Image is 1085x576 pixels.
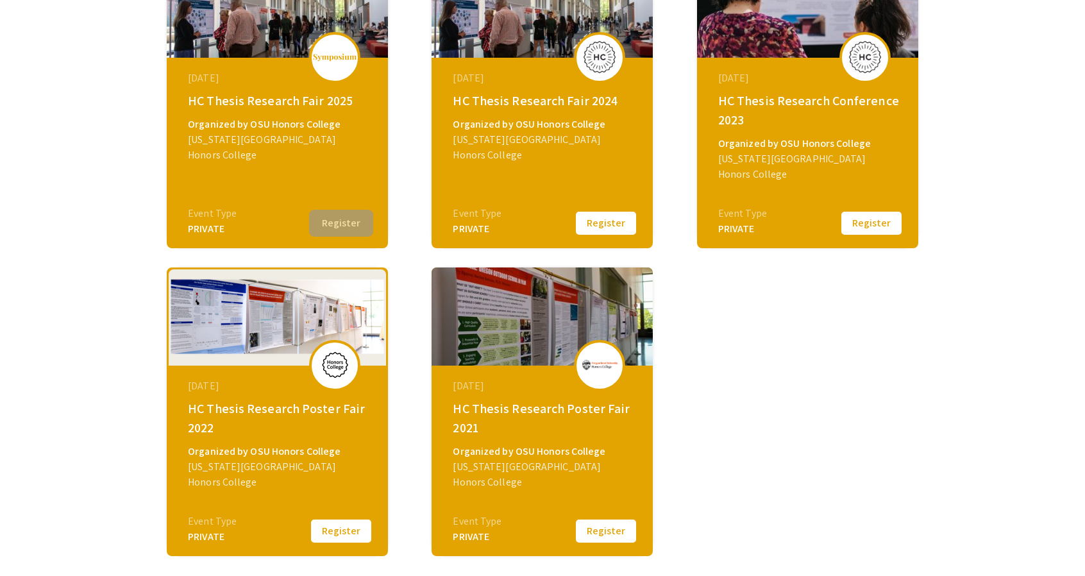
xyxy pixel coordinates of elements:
[718,71,900,86] div: [DATE]
[309,210,373,237] button: Register
[718,221,767,237] div: PRIVATE
[453,514,501,529] div: Event Type
[453,459,635,490] div: [US_STATE][GEOGRAPHIC_DATA] Honors College
[453,221,501,237] div: PRIVATE
[846,41,884,73] img: hc-thesis-research-conference-2023_eventLogo_a967bc_.jpg
[718,151,900,182] div: [US_STATE][GEOGRAPHIC_DATA] Honors College
[188,444,370,459] div: Organized by OSU Honors College
[188,206,237,221] div: Event Type
[188,132,370,163] div: [US_STATE][GEOGRAPHIC_DATA] Honors College
[453,132,635,163] div: [US_STATE][GEOGRAPHIC_DATA] Honors College
[188,514,237,529] div: Event Type
[312,53,357,62] img: logo_v2.png
[574,210,638,237] button: Register
[188,378,370,394] div: [DATE]
[580,41,619,73] img: hc-thesis-research-fair-2024_eventLogo_c6927e_.jpg
[574,518,638,545] button: Register
[315,349,354,381] img: hc-thesis-fair-2022_eventLogo_d7fd97_.png
[453,91,635,110] div: HC Thesis Research Fair 2024
[188,399,370,437] div: HC Thesis Research Poster Fair 2022
[718,91,900,130] div: HC Thesis Research Conference 2023
[188,221,237,237] div: PRIVATE
[188,117,370,132] div: Organized by OSU Honors College
[453,399,635,437] div: HC Thesis Research Poster Fair 2021
[188,91,370,110] div: HC Thesis Research Fair 2025
[453,206,501,221] div: Event Type
[188,71,370,86] div: [DATE]
[10,518,55,566] iframe: Chat
[453,71,635,86] div: [DATE]
[580,359,619,371] img: hc-thesis-research-poster-fair-2021_eventLogo_61367d_.png
[167,267,388,366] img: hc-thesis-fair-2022_eventCoverPhoto_bb5abb__thumb.png
[188,459,370,490] div: [US_STATE][GEOGRAPHIC_DATA] Honors College
[839,210,904,237] button: Register
[453,117,635,132] div: Organized by OSU Honors College
[718,206,767,221] div: Event Type
[309,518,373,545] button: Register
[188,529,237,545] div: PRIVATE
[453,444,635,459] div: Organized by OSU Honors College
[453,529,501,545] div: PRIVATE
[453,378,635,394] div: [DATE]
[432,267,653,366] img: hc-thesis-research-poster-fair-2021_eventCoverPhoto_c5748a__thumb.jpg
[718,136,900,151] div: Organized by OSU Honors College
